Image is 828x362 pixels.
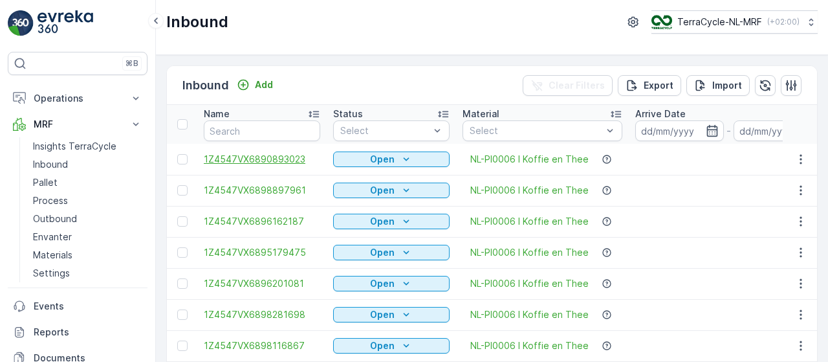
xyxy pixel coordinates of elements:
[470,308,589,321] a: NL-PI0006 I Koffie en Thee
[470,215,589,228] a: NL-PI0006 I Koffie en Thee
[33,140,116,153] p: Insights TerraCycle
[34,300,142,313] p: Events
[635,120,724,141] input: dd/mm/yyyy
[177,247,188,258] div: Toggle Row Selected
[463,107,499,120] p: Material
[28,155,147,174] a: Inbound
[34,92,122,105] p: Operations
[28,174,147,192] a: Pallet
[370,339,395,352] p: Open
[255,78,273,91] p: Add
[370,246,395,259] p: Open
[734,120,822,141] input: dd/mm/yyyy
[333,338,450,354] button: Open
[333,245,450,260] button: Open
[182,76,229,95] p: Inbound
[333,276,450,291] button: Open
[370,308,395,321] p: Open
[177,278,188,289] div: Toggle Row Selected
[28,210,147,228] a: Outbound
[177,154,188,164] div: Toggle Row Selected
[767,17,800,27] p: ( +02:00 )
[28,264,147,282] a: Settings
[33,212,77,225] p: Outbound
[204,120,320,141] input: Search
[166,12,228,32] p: Inbound
[523,75,613,96] button: Clear Filters
[8,319,147,345] a: Reports
[470,246,589,259] a: NL-PI0006 I Koffie en Thee
[28,228,147,246] a: Envanter
[726,123,731,139] p: -
[333,307,450,322] button: Open
[8,111,147,137] button: MRF
[333,183,450,198] button: Open
[370,277,395,290] p: Open
[470,339,589,352] a: NL-PI0006 I Koffie en Thee
[686,75,750,96] button: Import
[677,16,762,28] p: TerraCycle-NL-MRF
[470,153,589,166] a: NL-PI0006 I Koffie en Thee
[204,215,320,228] a: 1Z4547VX6896162187
[177,341,188,351] div: Toggle Row Selected
[618,75,681,96] button: Export
[34,326,142,339] p: Reports
[204,308,320,321] a: 1Z4547VX6898281698
[28,137,147,155] a: Insights TerraCycle
[204,277,320,290] a: 1Z4547VX6896201081
[33,249,72,262] p: Materials
[232,77,278,93] button: Add
[333,152,450,167] button: Open
[34,118,122,131] p: MRF
[370,215,395,228] p: Open
[177,216,188,227] div: Toggle Row Selected
[28,246,147,264] a: Materials
[8,85,147,111] button: Operations
[333,107,363,120] p: Status
[38,10,93,36] img: logo_light-DOdMpM7g.png
[470,124,602,137] p: Select
[33,267,70,280] p: Settings
[644,79,673,92] p: Export
[370,184,395,197] p: Open
[33,176,58,189] p: Pallet
[549,79,605,92] p: Clear Filters
[651,10,818,34] button: TerraCycle-NL-MRF(+02:00)
[8,293,147,319] a: Events
[635,107,686,120] p: Arrive Date
[340,124,430,137] p: Select
[204,107,230,120] p: Name
[370,153,395,166] p: Open
[651,15,672,29] img: TC_v739CUj.png
[204,246,320,259] a: 1Z4547VX6895179475
[125,58,138,69] p: ⌘B
[177,310,188,320] div: Toggle Row Selected
[33,231,72,243] p: Envanter
[470,277,589,290] a: NL-PI0006 I Koffie en Thee
[204,153,320,166] a: 1Z4547VX6890893023
[8,10,34,36] img: logo
[177,185,188,196] div: Toggle Row Selected
[33,158,68,171] p: Inbound
[333,214,450,229] button: Open
[33,194,68,207] p: Process
[470,184,589,197] a: NL-PI0006 I Koffie en Thee
[28,192,147,210] a: Process
[712,79,742,92] p: Import
[204,339,320,352] a: 1Z4547VX6898116867
[204,184,320,197] a: 1Z4547VX6898897961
